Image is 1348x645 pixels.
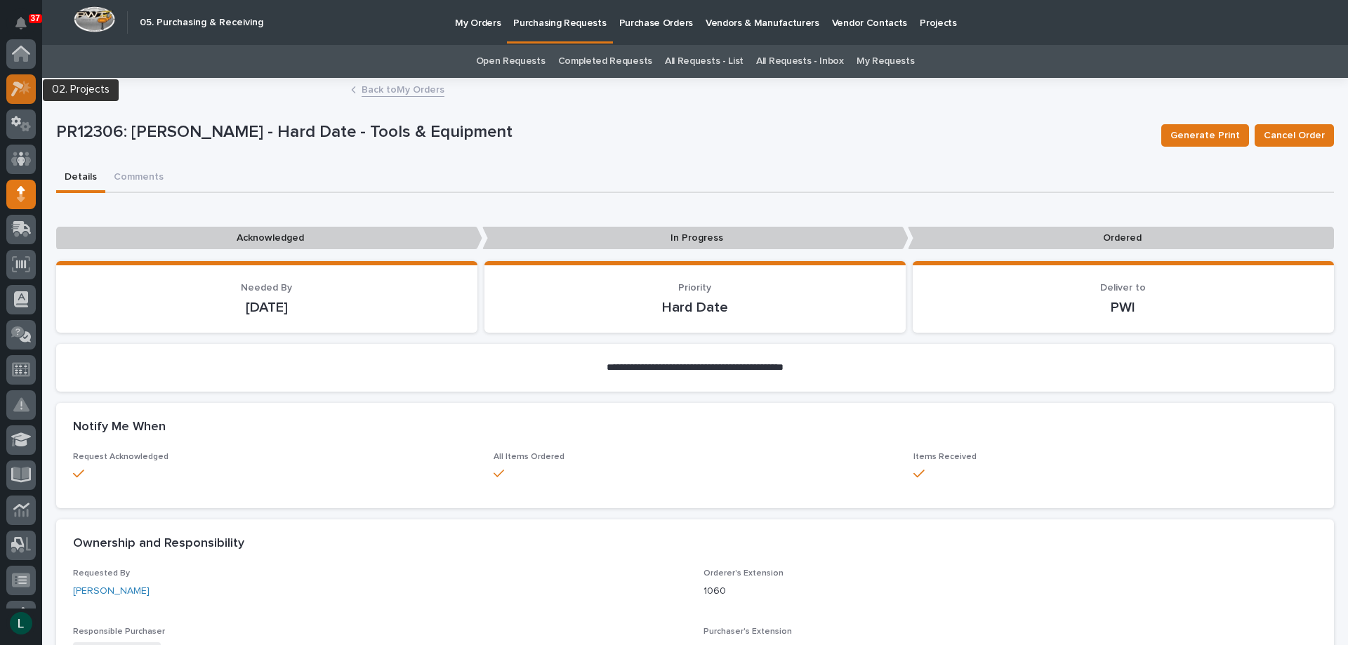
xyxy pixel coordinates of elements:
[482,227,908,250] p: In Progress
[73,627,165,636] span: Responsible Purchaser
[73,536,244,552] h2: Ownership and Responsibility
[756,45,844,78] a: All Requests - Inbox
[665,45,744,78] a: All Requests - List
[1170,127,1240,144] span: Generate Print
[18,17,36,39] div: Notifications37
[703,627,792,636] span: Purchaser's Extension
[73,299,461,316] p: [DATE]
[6,8,36,38] button: Notifications
[6,609,36,638] button: users-avatar
[1100,283,1146,293] span: Deliver to
[913,453,977,461] span: Items Received
[56,164,105,193] button: Details
[703,584,1317,599] p: 1060
[73,453,168,461] span: Request Acknowledged
[140,17,263,29] h2: 05. Purchasing & Receiving
[1161,124,1249,147] button: Generate Print
[73,569,130,578] span: Requested By
[1255,124,1334,147] button: Cancel Order
[74,6,115,32] img: Workspace Logo
[362,81,444,97] a: Back toMy Orders
[678,283,711,293] span: Priority
[241,283,292,293] span: Needed By
[558,45,652,78] a: Completed Requests
[56,122,1150,142] p: PR12306: [PERSON_NAME] - Hard Date - Tools & Equipment
[930,299,1317,316] p: PWI
[494,453,564,461] span: All Items Ordered
[105,164,172,193] button: Comments
[908,227,1334,250] p: Ordered
[501,299,889,316] p: Hard Date
[73,584,150,599] a: [PERSON_NAME]
[73,420,166,435] h2: Notify Me When
[476,45,546,78] a: Open Requests
[857,45,915,78] a: My Requests
[1264,127,1325,144] span: Cancel Order
[31,13,40,23] p: 37
[703,569,784,578] span: Orderer's Extension
[56,227,482,250] p: Acknowledged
